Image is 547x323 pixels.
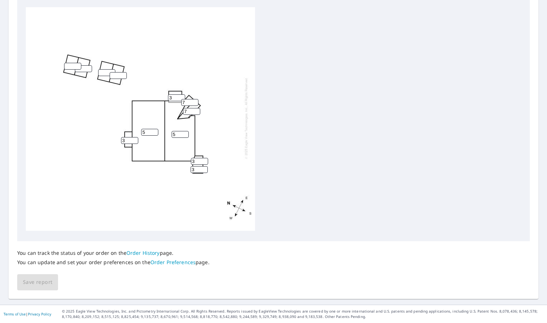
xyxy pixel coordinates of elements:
a: Terms of Use [4,312,26,317]
p: You can track the status of your order on the page. [17,250,210,256]
a: Order History [126,249,160,256]
p: © 2025 Eagle View Technologies, Inc. and Pictometry International Corp. All Rights Reserved. Repo... [62,309,543,319]
a: Privacy Policy [28,312,51,317]
p: | [4,312,51,316]
a: Order Preferences [150,259,196,266]
p: You can update and set your order preferences on the page. [17,259,210,266]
